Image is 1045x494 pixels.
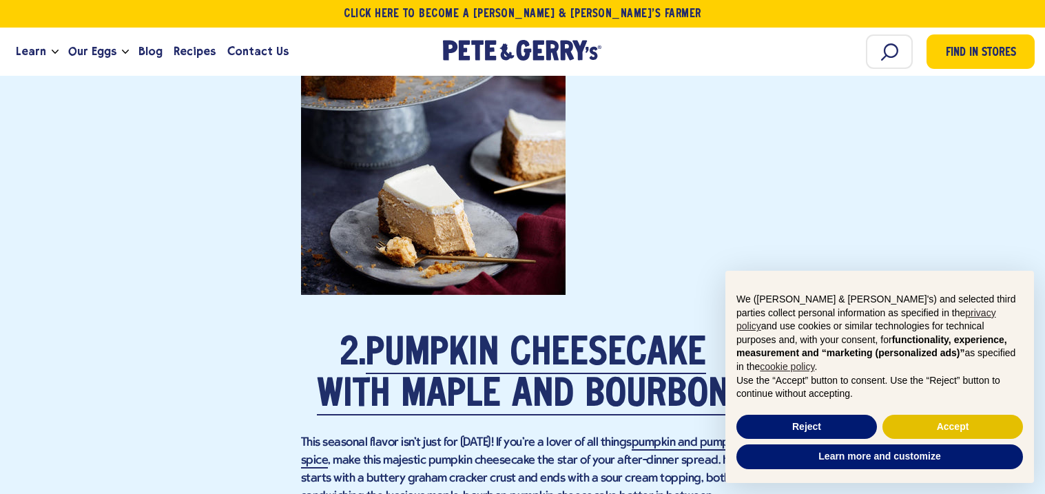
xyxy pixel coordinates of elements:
button: Learn more and customize [736,444,1023,469]
a: Find in Stores [927,34,1035,69]
button: Accept [882,415,1023,440]
a: pumpkin and pumpkin spice [301,436,744,469]
p: Use the “Accept” button to consent. Use the “Reject” button to continue without accepting. [736,374,1023,401]
button: Open the dropdown menu for Our Eggs [122,50,129,54]
a: Our Eggs [63,33,122,70]
span: Contact Us [227,43,289,60]
a: Contact Us [222,33,294,70]
a: Recipes [168,33,221,70]
p: We ([PERSON_NAME] & [PERSON_NAME]'s) and selected third parties collect personal information as s... [736,293,1023,374]
div: Notice [714,260,1045,494]
a: Blog [133,33,168,70]
a: cookie policy [760,361,814,372]
button: Open the dropdown menu for Learn [52,50,59,54]
span: Recipes [174,43,216,60]
span: Our Eggs [68,43,116,60]
span: Blog [138,43,163,60]
a: Pumpkin Cheesecake with Maple and Bourbon [317,336,729,415]
a: Learn [10,33,52,70]
h2: 2. [301,333,745,416]
input: Search [866,34,913,69]
span: Learn [16,43,46,60]
button: Reject [736,415,877,440]
span: Find in Stores [946,44,1016,63]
